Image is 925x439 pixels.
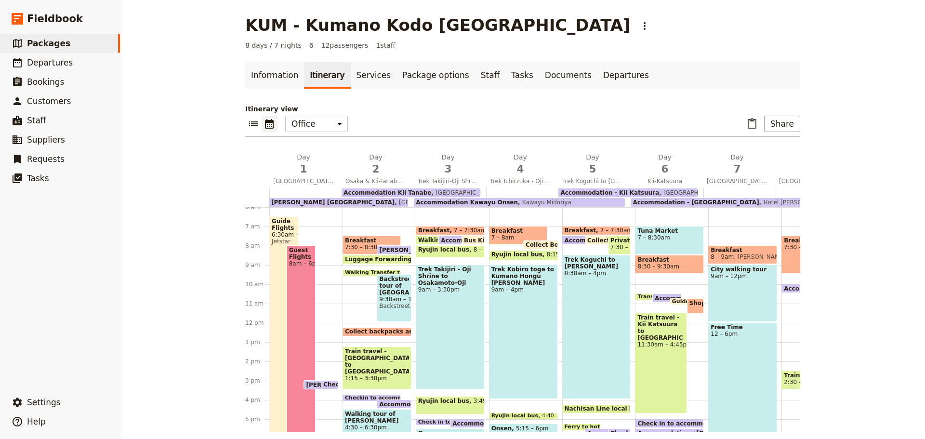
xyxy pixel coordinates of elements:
[304,380,333,389] div: [PERSON_NAME] [GEOGRAPHIC_DATA]
[631,152,703,188] button: Day6Kii-Katsuura
[272,231,296,238] span: 6:30am – 6:30pm
[703,177,771,185] span: [GEOGRAPHIC_DATA]/shopping/dinner
[27,58,73,67] span: Departures
[672,299,824,305] span: Guide to purchase tickets to [GEOGRAPHIC_DATA]
[490,152,551,176] h2: Day
[489,412,558,419] div: Ryujin local bus4:40 – 4:51pm
[379,401,471,407] span: Accommodation Kii Tanabe
[597,62,655,89] a: Departures
[637,234,701,241] span: 7 – 8:30am
[784,372,848,379] span: Train Travel
[454,227,486,234] span: 7 – 7:30am
[438,236,477,245] div: Accommodation Kii Tanabe
[703,152,775,188] button: Day7[GEOGRAPHIC_DATA]/shopping/dinner
[344,189,431,196] span: Accommodation Kii Tanabe
[245,62,304,89] a: Information
[245,338,269,346] div: 1 pm
[784,379,826,386] span: 2:30 – 3:30pm
[708,245,777,264] div: Breakfast8 – 9am[PERSON_NAME] Cafe
[600,227,633,234] span: 7 – 7:30am
[27,417,46,426] span: Help
[289,260,314,267] span: 8am – 6pm
[377,399,411,409] div: Accommodation Kii Tanabe
[262,116,277,132] button: Calendar view
[431,189,496,196] span: [GEOGRAPHIC_DATA]
[27,96,71,106] span: Customers
[418,227,454,234] span: Breakfast
[379,247,507,253] span: [PERSON_NAME] [GEOGRAPHIC_DATA]
[418,246,474,253] span: Ryujin local bus
[635,293,664,300] div: Transfer to [GEOGRAPHIC_DATA]
[416,265,485,389] div: Trek Takijiri - Oji Shrine to Osakamoto-Oji9am – 3:30pm
[245,280,269,288] div: 10 am
[462,236,485,245] div: Bus Kitty
[523,240,557,250] div: Collect Bento box lunches
[637,294,738,300] span: Transfer to [GEOGRAPHIC_DATA]
[635,428,704,438] div: Accommodation - [GEOGRAPHIC_DATA]
[414,177,482,185] span: Trek Takijiri-Oji Shrine to Chikatsuyu-Oji
[345,237,398,244] span: Breakfast
[343,327,411,336] div: Collect backpacks and transfer to station
[707,152,767,176] h2: Day
[289,247,314,260] span: Guest Flights
[610,244,652,251] span: 7:30 – 8:30am
[711,247,775,253] span: Breakfast
[27,173,49,183] span: Tasks
[343,269,401,276] div: Walking Transfer to Tour meet point
[637,420,732,426] span: Check in to accommodation
[558,152,631,188] button: Day5Trek Koguchi to [GEOGRAPHIC_DATA]
[306,382,434,388] span: [PERSON_NAME] [GEOGRAPHIC_DATA]
[309,40,369,50] span: 6 – 12 passengers
[711,324,775,331] span: Free Time
[565,237,671,243] span: Accommodation Kawayu Onsen
[635,226,704,254] div: Tuna Market7 – 8:30am
[343,236,401,254] div: Breakfast7:30 – 8:30am
[711,253,734,260] span: 8 – 9am
[637,263,679,270] span: 8:30 – 9:30am
[708,265,777,322] div: City walking tour9am – 12pm
[245,358,269,365] div: 2 pm
[416,236,455,245] div: Walking Transfer to bus station
[342,188,480,197] div: Accommodation Kii Tanabe[GEOGRAPHIC_DATA]
[784,237,848,244] span: Breakfast
[245,203,269,211] div: 6 am
[379,276,409,296] span: Backstreet tour of [GEOGRAPHIC_DATA]
[486,152,558,188] button: Day4Trek Ichirzuka - Oji to Kumano Hongu [PERSON_NAME]
[491,227,545,234] span: Breakfast
[245,319,269,327] div: 12 pm
[635,419,704,428] div: Check in to accommodation
[345,348,409,375] span: Train travel - [GEOGRAPHIC_DATA] to [GEOGRAPHIC_DATA]
[490,162,551,176] span: 4
[491,286,555,293] span: 9am – 4pm
[562,162,623,176] span: 5
[416,226,485,235] div: Breakfast7 – 7:30am
[345,395,430,401] span: Checkin to accommodation
[631,198,842,207] div: Accommodation - [GEOGRAPHIC_DATA]Hotel [PERSON_NAME]
[323,381,418,388] span: Check in to accommodation
[418,152,478,176] h2: Day
[489,265,558,399] div: Trek Kobiro toge to Kumano Hongu [PERSON_NAME]9am – 4pm
[273,152,334,176] h2: Day
[245,104,800,114] p: Itinerary view
[271,199,395,206] span: [PERSON_NAME] [GEOGRAPHIC_DATA]
[565,405,645,412] span: Nachisan Line local bus
[637,430,768,436] span: Accommodation - [GEOGRAPHIC_DATA]
[587,430,690,436] span: Accommodation - Kii Katsuura
[351,62,397,89] a: Services
[636,18,653,34] button: Actions
[269,198,408,207] div: [PERSON_NAME] [GEOGRAPHIC_DATA][GEOGRAPHIC_DATA]
[491,251,547,258] span: Ryujin local bus
[784,244,848,251] span: 7:30 – 9:30am
[711,273,775,279] span: 9am – 12pm
[345,424,409,431] span: 4:30 – 6:30pm
[637,341,684,348] span: 11:30am – 4:45pm
[637,256,701,263] span: Breakfast
[759,199,829,206] span: Hotel [PERSON_NAME]
[634,152,695,176] h2: Day
[321,380,338,389] div: Check in to accommodation
[27,77,64,87] span: Bookings
[414,198,625,207] div: Accommodation Kawayu OnsenKawayu Midoriya
[245,15,631,35] h1: KUM - Kumano Kodo [GEOGRAPHIC_DATA]
[304,62,350,89] a: Itinerary
[269,188,848,207] div: [PERSON_NAME] [GEOGRAPHIC_DATA][GEOGRAPHIC_DATA]Accommodation Kawayu OnsenKawayu MidoriyaAccommod...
